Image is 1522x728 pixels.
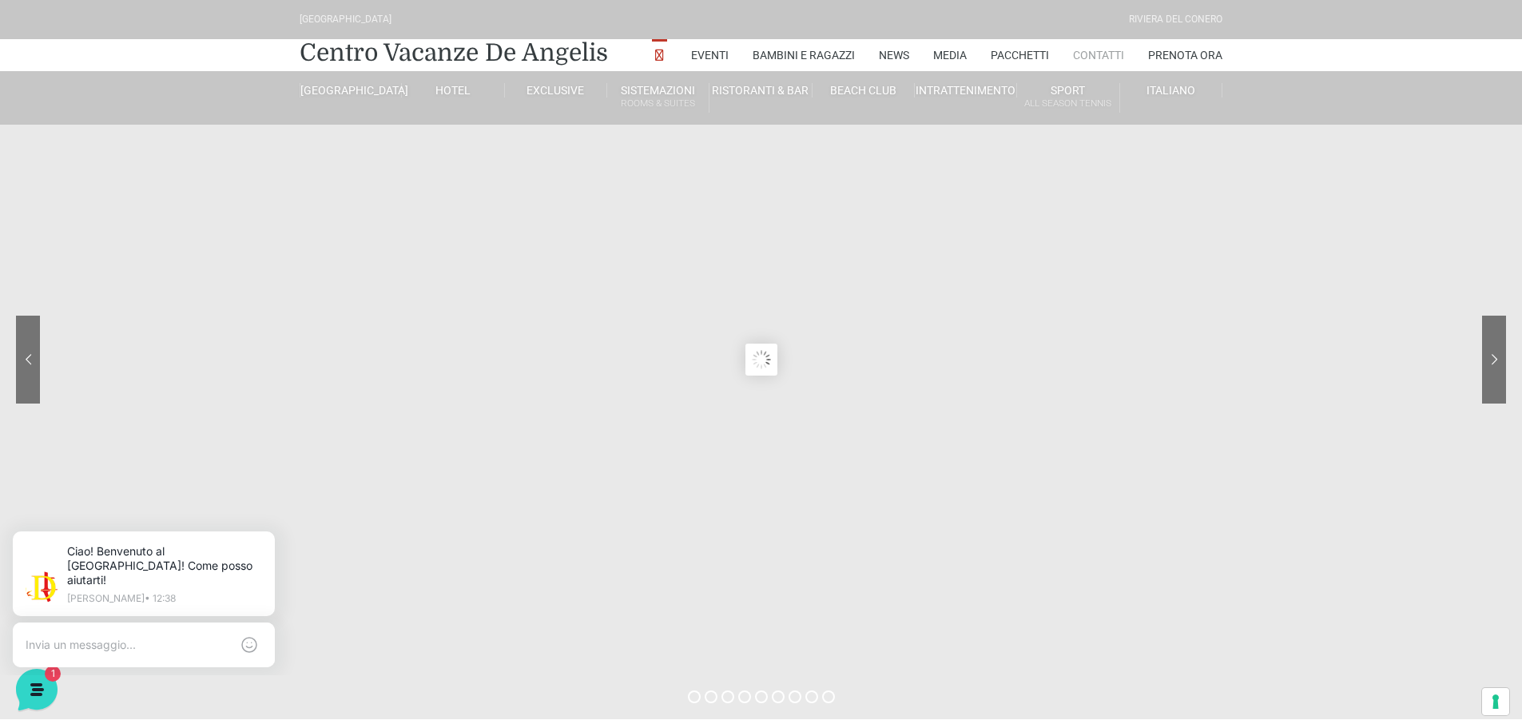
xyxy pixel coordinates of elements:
[653,46,753,58] li: Pagamento sicuro
[19,147,300,195] a: [PERSON_NAME]Ciao! Benvenuto al [GEOGRAPHIC_DATA]! Come posso aiutarti!ora1
[110,9,133,28] div: 26
[1146,84,1195,97] span: Italiano
[209,513,307,550] button: Aiuto
[13,70,268,102] p: La nostra missione è rendere la tua esperienza straordinaria!
[26,155,58,187] img: light
[67,173,268,189] p: Ciao! Benvenuto al [GEOGRAPHIC_DATA]! Come posso aiutarti!
[1482,688,1509,715] button: Le tue preferenze relative al consenso per le tecnologie di tracciamento
[240,49,320,58] p: €
[13,13,268,64] h2: Ciao da De Angelis Resort 👋
[98,33,145,49] div: Agosto
[26,201,294,233] button: Inizia una conversazione
[265,45,287,62] span: 315
[597,6,607,22] span: ★
[35,59,67,91] img: light
[279,153,294,168] p: ora
[607,96,709,111] small: Rooms & Suites
[555,6,566,22] span: ★
[545,6,555,22] span: ★
[524,20,557,53] span: 7.8
[47,49,86,61] div: Lunedì
[607,6,618,22] span: ★
[13,513,111,550] button: Home
[243,8,316,21] span: Il nostro prezzo
[300,12,391,27] div: [GEOGRAPHIC_DATA]
[138,535,181,550] p: Messaggi
[142,128,294,141] a: [DEMOGRAPHIC_DATA] tutto
[653,7,753,33] li: Miglior prezzo garantito
[402,83,504,97] a: Hotel
[709,83,812,97] a: Ristoranti & Bar
[300,83,402,97] a: [GEOGRAPHIC_DATA]
[524,6,534,22] span: ★
[915,83,1017,97] a: Intrattenimento
[240,21,320,30] p: €
[160,511,171,523] span: 1
[768,6,882,30] span: Codice Promo
[933,39,967,71] a: Media
[534,6,545,22] span: ★
[1017,83,1119,113] a: SportAll Season Tennis
[813,83,915,97] a: Beach Club
[246,535,269,550] p: Aiuto
[571,22,586,34] span: 289
[505,83,607,97] a: Exclusive
[1017,96,1119,111] small: All Season Tennis
[240,36,320,47] span: Prezzo su altri siti
[618,6,628,22] span: ★
[1148,39,1222,71] a: Prenota Ora
[300,37,608,69] a: Centro Vacanze De Angelis
[111,513,209,550] button: 1Messaggi
[753,39,855,71] a: Bambini e Ragazzi
[566,6,576,22] span: ★
[44,33,90,49] div: Agosto
[1129,12,1222,27] div: Riviera Del Conero
[103,49,139,61] div: [DATE]
[879,39,909,71] a: News
[607,83,709,113] a: SistemazioniRooms & Suites
[586,6,597,22] span: ★
[278,173,294,189] span: 1
[1073,39,1124,71] a: Contatti
[77,32,272,75] p: Ciao! Benvenuto al [GEOGRAPHIC_DATA]! Come posso aiutarti!
[26,128,136,141] span: Le tue conversazioni
[576,6,586,22] span: ★
[26,265,125,278] span: Trova una risposta
[56,9,78,28] div: 25
[170,265,294,278] a: Apri Centro Assistenza
[569,22,628,34] a: ( recensioni)
[13,666,61,714] iframe: Customerly Messenger Launcher
[653,33,753,46] li: Assistenza clienti
[36,300,261,316] input: Cerca un articolo...
[104,211,236,224] span: Inizia una conversazione
[1120,83,1222,97] a: Italiano
[265,17,287,34] span: 300
[67,153,268,169] span: [PERSON_NAME]
[691,39,729,71] a: Eventi
[991,39,1049,71] a: Pacchetti
[352,26,414,45] span: Prenota
[48,535,75,550] p: Home
[77,82,272,91] p: [PERSON_NAME] • 12:38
